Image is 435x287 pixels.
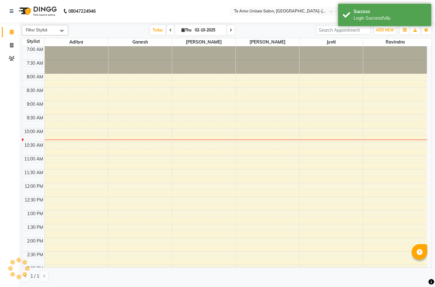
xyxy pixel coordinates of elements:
div: 9:30 AM [25,115,44,121]
div: 9:00 AM [25,101,44,108]
div: 12:00 PM [23,183,44,190]
span: [PERSON_NAME] [172,38,236,46]
input: 2025-10-02 [193,25,224,35]
div: 1:30 PM [26,224,44,231]
img: logo [16,2,58,20]
div: 8:30 AM [25,87,44,94]
span: Aditya [45,38,108,46]
div: 11:30 AM [23,169,44,176]
span: 1 / 1 [30,273,39,280]
span: ADD NEW [376,28,394,32]
span: Today [150,25,166,35]
div: 3:00 PM [26,265,44,272]
span: Ganesh [108,38,172,46]
span: [PERSON_NAME] [236,38,299,46]
div: 2:00 PM [26,238,44,244]
span: Ravindra [363,38,427,46]
b: 08047224946 [68,2,96,20]
div: 12:30 PM [23,197,44,203]
input: Search Appointment [316,25,370,35]
div: 7:00 AM [25,46,44,53]
div: 7:30 AM [25,60,44,67]
span: Filter Stylist [26,27,48,32]
div: Success [354,8,427,15]
span: Thu [180,28,193,32]
div: 1:00 PM [26,211,44,217]
div: 11:00 AM [23,156,44,162]
span: Jyoti [300,38,363,46]
div: 10:30 AM [23,142,44,149]
div: 8:00 AM [25,74,44,80]
div: Login Successfully. [354,15,427,21]
div: 2:30 PM [26,252,44,258]
button: ADD NEW [374,26,396,35]
div: 10:00 AM [23,128,44,135]
div: Stylist [22,38,44,45]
